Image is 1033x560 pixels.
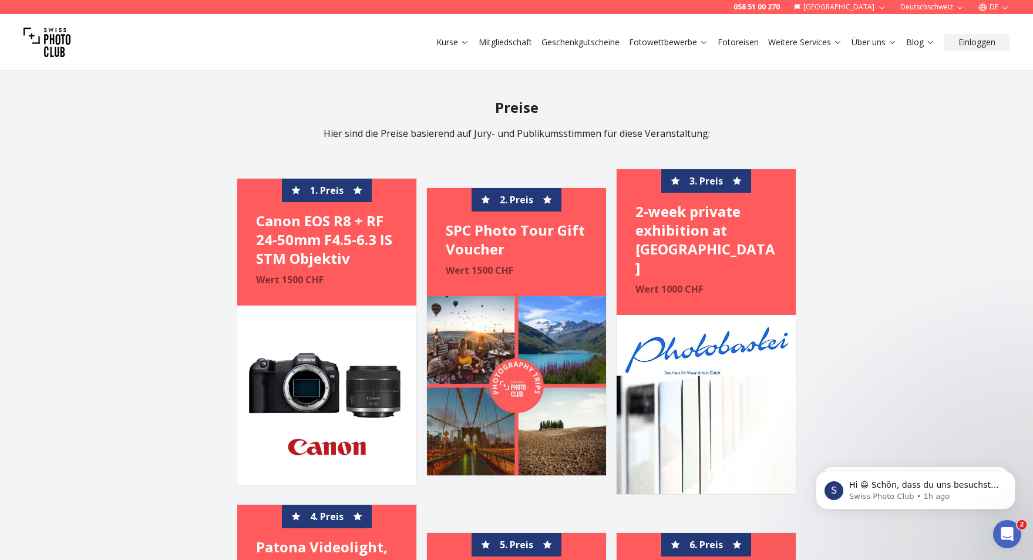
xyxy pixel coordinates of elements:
[852,36,897,48] a: Über uns
[629,36,708,48] a: Fotowettbewerbe
[479,36,532,48] a: Mitgliedschaft
[537,34,624,51] button: Geschenkgutscheine
[150,126,883,140] p: Hier sind die Preise basierend auf Jury- und Publikumsstimmen für diese Veranstaltung:
[733,2,780,12] a: 058 51 00 270
[256,273,398,287] p: Wert 1500 CHF
[446,221,587,259] h4: SPC Photo Tour Gift Voucher
[23,19,70,66] img: Swiss photo club
[689,174,723,188] span: 3. Preis
[901,34,940,51] button: Blog
[256,212,398,268] h4: Canon EOS R8 + RF 24-50mm F4.5-6.3 IS STM Objektiv
[635,282,777,296] p: Wert 1000 CHF
[432,34,474,51] button: Kurse
[763,34,847,51] button: Weitere Services
[798,446,1033,528] iframe: Intercom notifications message
[427,296,606,475] img: SPC Photo Tour Gift Voucher
[847,34,901,51] button: Über uns
[500,193,533,207] span: 2. Preis
[237,306,416,485] img: Canon EOS R8 + RF 24-50mm F4.5-6.3 IS STM Objektiv
[446,263,587,277] p: Wert 1500 CHF
[436,36,469,48] a: Kurse
[689,538,723,552] span: 6. Preis
[500,538,533,552] span: 5. Preis
[1017,520,1027,529] span: 2
[474,34,537,51] button: Mitgliedschaft
[624,34,713,51] button: Fotowettbewerbe
[718,36,759,48] a: Fotoreisen
[993,520,1021,548] iframe: Intercom live chat
[768,36,842,48] a: Weitere Services
[944,34,1010,51] button: Einloggen
[713,34,763,51] button: Fotoreisen
[150,98,883,117] h2: Preise
[310,509,344,524] span: 4. Preis
[541,36,620,48] a: Geschenkgutscheine
[617,315,796,494] img: 2-week private exhibition at Photobastei
[635,202,777,277] h4: 2-week private exhibition at [GEOGRAPHIC_DATA]
[310,183,344,197] span: 1. Preis
[906,36,935,48] a: Blog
